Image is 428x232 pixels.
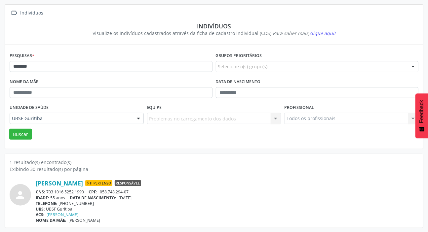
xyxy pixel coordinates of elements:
[309,30,335,36] span: clique aqui!
[10,51,34,61] label: Pesquisar
[36,180,83,187] a: [PERSON_NAME]
[69,217,100,223] span: [PERSON_NAME]
[10,77,38,87] label: Nome da mãe
[85,180,112,186] span: Hipertenso
[10,166,418,173] div: Exibindo 30 resultado(s) por página
[147,103,162,113] label: Equipe
[14,22,414,30] div: Indivíduos
[47,212,79,217] a: [PERSON_NAME]
[36,206,418,212] div: UBSF Guritiba
[100,189,129,195] span: 058.748.294-07
[36,195,49,201] span: IDADE:
[12,115,130,122] span: UBSF Guritiba
[415,93,428,138] button: Feedback - Mostrar pesquisa
[15,189,26,201] i: person
[10,8,45,18] a:  Indivíduos
[10,159,418,166] div: 1 resultado(s) encontrado(s)
[36,189,418,195] div: 703 1016 5252 1990
[10,103,49,113] label: Unidade de saúde
[36,201,58,206] span: TELEFONE:
[89,189,98,195] span: CPF:
[14,30,414,37] div: Visualize os indivíduos cadastrados através da ficha de cadastro individual (CDS).
[36,189,45,195] span: CNS:
[273,30,335,36] i: Para saber mais,
[119,195,132,201] span: [DATE]
[36,217,66,223] span: NOME DA MÃE:
[218,63,268,70] span: Selecione o(s) grupo(s)
[115,180,141,186] span: Responsável
[36,212,45,217] span: ACS:
[36,206,45,212] span: UBS:
[216,77,261,87] label: Data de nascimento
[419,100,425,123] span: Feedback
[70,195,117,201] span: DATA DE NASCIMENTO:
[9,129,32,140] button: Buscar
[36,195,418,201] div: 55 anos
[284,103,314,113] label: Profissional
[36,201,418,206] div: [PHONE_NUMBER]
[10,8,19,18] i: 
[19,8,45,18] div: Indivíduos
[216,51,262,61] label: Grupos prioritários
